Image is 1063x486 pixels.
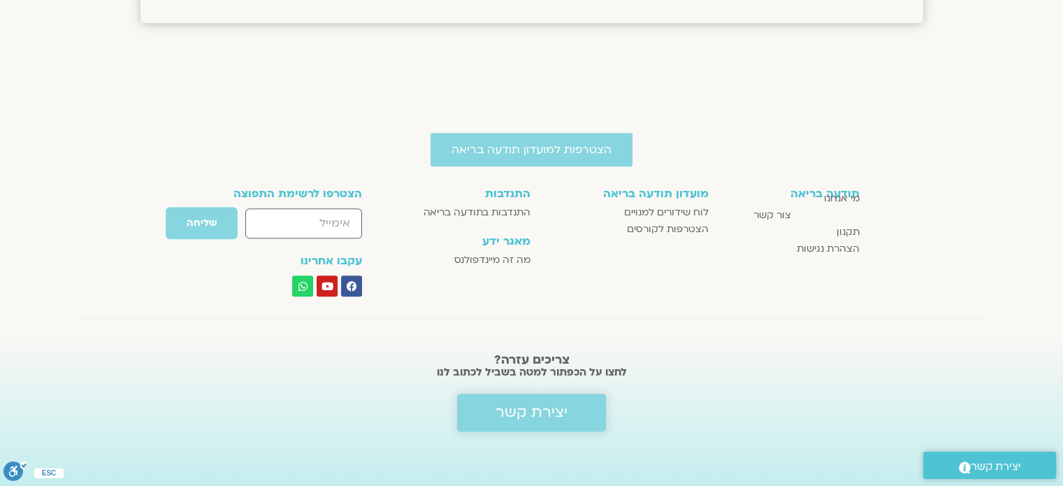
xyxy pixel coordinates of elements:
[245,208,362,238] input: אימייל
[723,241,860,257] a: הצהרת נגישות
[457,394,606,431] a: יצירת קשר
[204,255,363,267] h3: עקבו אחרינו
[204,206,363,247] form: טופס חדש
[165,206,238,240] button: שליחה
[923,452,1056,479] a: יצירת קשר
[400,252,530,269] a: מה זה מיינדפולנס
[837,224,860,241] span: תקנון
[168,353,895,367] h2: צריכים עזרה?
[624,204,709,221] span: לוח שידורים למנויים
[451,143,612,156] span: הצטרפות למועדון תודעה בריאה
[454,252,530,269] span: מה זה מיינדפולנס
[790,187,860,200] h3: תודעה בריאה
[544,187,709,200] h3: מועדון תודעה בריאה
[544,221,709,238] a: הצטרפות לקורסים
[790,187,860,190] a: תודעה בריאה
[400,187,530,200] h3: התנדבות
[496,404,567,421] span: יצירת קשר
[400,235,530,248] h3: מאגר ידע
[431,142,632,157] a: הצטרפות למועדון תודעה בריאה
[187,217,217,229] span: שליחה
[723,224,860,241] a: תקנון
[723,190,860,207] a: מי אנחנו
[544,204,709,221] a: לוח שידורים למנויים
[400,204,530,221] a: התנדבות בתודעה בריאה
[168,365,895,379] h2: לחצו על הכפתור למטה בשביל לכתוב לנו
[753,207,791,224] span: צור קשר
[971,457,1021,476] span: יצירת קשר
[627,221,709,238] span: הצטרפות לקורסים
[431,133,632,166] a: הצטרפות למועדון תודעה בריאה
[204,187,363,200] h3: הצטרפו לרשימת התפוצה
[824,190,860,207] span: מי אנחנו
[723,207,791,224] a: צור קשר
[797,241,860,257] span: הצהרת נגישות
[424,204,530,221] span: התנדבות בתודעה בריאה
